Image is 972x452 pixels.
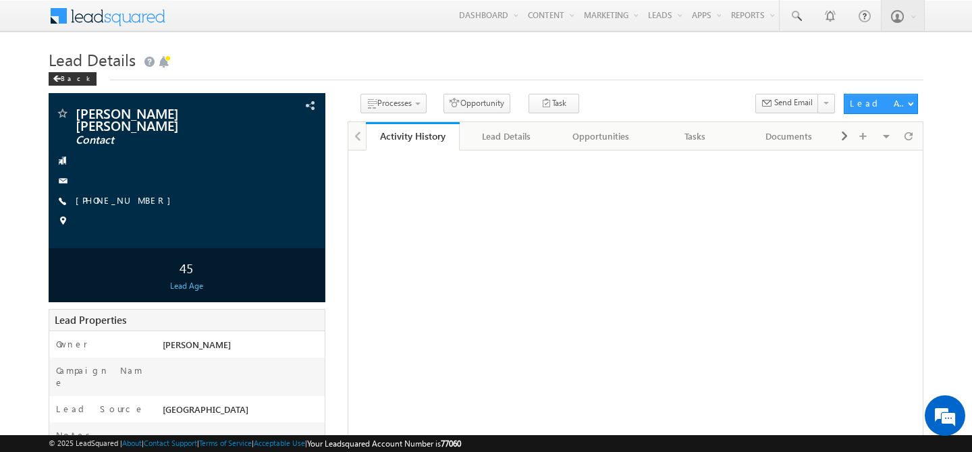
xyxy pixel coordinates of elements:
a: About [122,439,142,447]
span: Contact [76,134,246,147]
div: Lead Actions [850,97,907,109]
button: Lead Actions [844,94,918,114]
span: Processes [377,98,412,108]
span: [PERSON_NAME] [PERSON_NAME] [76,107,246,131]
div: [GEOGRAPHIC_DATA] [159,403,325,422]
a: Acceptable Use [254,439,305,447]
span: Lead Details [49,49,136,70]
a: Contact Support [144,439,197,447]
span: [PHONE_NUMBER] [76,194,178,208]
span: [PERSON_NAME] [163,339,231,350]
button: Opportunity [443,94,510,113]
div: Lead Details [470,128,542,144]
a: Documents [742,122,837,150]
a: Opportunities [554,122,649,150]
label: Lead Source [56,403,144,415]
div: 45 [52,255,321,280]
a: Terms of Service [199,439,252,447]
div: Opportunities [565,128,637,144]
span: Send Email [774,96,813,109]
label: Owner [56,338,88,350]
a: Activity History [366,122,460,150]
div: Activity History [376,130,450,142]
div: Documents [753,128,825,144]
span: Lead Properties [55,313,126,327]
a: Tasks [648,122,742,150]
button: Send Email [755,94,819,113]
button: Processes [360,94,427,113]
label: Campaign Name [56,364,149,389]
div: Back [49,72,97,86]
a: Lead Details [460,122,554,150]
div: Tasks [659,128,730,144]
span: 77060 [441,439,461,449]
a: Back [49,72,103,83]
label: Notes [56,429,95,441]
span: Your Leadsquared Account Number is [307,439,461,449]
div: Lead Age [52,280,321,292]
span: © 2025 LeadSquared | | | | | [49,437,461,450]
button: Task [529,94,579,113]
